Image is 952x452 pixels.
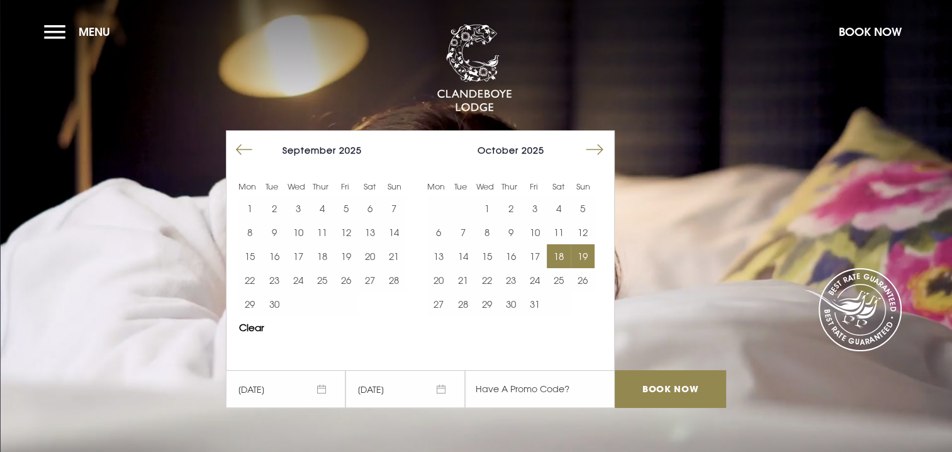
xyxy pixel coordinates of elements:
[382,244,406,268] td: Choose Sunday, September 21, 2025 as your end date.
[358,268,382,292] button: 27
[283,145,336,155] span: September
[382,244,406,268] button: 21
[345,370,465,408] span: [DATE]
[475,220,499,244] td: Choose Wednesday, October 8, 2025 as your end date.
[334,244,358,268] button: 19
[523,268,547,292] td: Choose Friday, October 24, 2025 as your end date.
[499,244,523,268] td: Choose Thursday, October 16, 2025 as your end date.
[262,196,286,220] td: Choose Tuesday, September 2, 2025 as your end date.
[547,268,571,292] td: Choose Saturday, October 25, 2025 as your end date.
[523,244,547,268] td: Choose Friday, October 17, 2025 as your end date.
[286,220,310,244] td: Choose Wednesday, September 10, 2025 as your end date.
[427,244,451,268] button: 13
[427,268,451,292] td: Choose Monday, October 20, 2025 as your end date.
[334,196,358,220] td: Choose Friday, September 5, 2025 as your end date.
[286,244,310,268] button: 17
[478,145,518,155] span: October
[499,292,523,316] button: 30
[499,220,523,244] button: 9
[475,268,499,292] td: Choose Wednesday, October 22, 2025 as your end date.
[475,196,499,220] button: 1
[523,220,547,244] button: 10
[522,145,544,155] span: 2025
[523,196,547,220] button: 3
[310,268,334,292] td: Choose Thursday, September 25, 2025 as your end date.
[499,292,523,316] td: Choose Thursday, October 30, 2025 as your end date.
[382,268,406,292] td: Choose Sunday, September 28, 2025 as your end date.
[382,220,406,244] td: Choose Sunday, September 14, 2025 as your end date.
[571,220,595,244] button: 12
[547,196,571,220] td: Choose Saturday, October 4, 2025 as your end date.
[226,370,345,408] span: [DATE]
[262,220,286,244] button: 9
[427,244,451,268] td: Choose Monday, October 13, 2025 as your end date.
[475,292,499,316] td: Choose Wednesday, October 29, 2025 as your end date.
[232,138,256,162] button: Move backward to switch to the previous month.
[523,292,547,316] td: Choose Friday, October 31, 2025 as your end date.
[310,268,334,292] button: 25
[571,220,595,244] td: Choose Sunday, October 12, 2025 as your end date.
[475,292,499,316] button: 29
[571,244,595,268] td: Choose Sunday, October 19, 2025 as your end date.
[262,292,286,316] td: Choose Tuesday, September 30, 2025 as your end date.
[523,220,547,244] td: Choose Friday, October 10, 2025 as your end date.
[238,220,262,244] td: Choose Monday, September 8, 2025 as your end date.
[286,268,310,292] td: Choose Wednesday, September 24, 2025 as your end date.
[451,220,474,244] td: Choose Tuesday, October 7, 2025 as your end date.
[571,196,595,220] button: 5
[334,268,358,292] td: Choose Friday, September 26, 2025 as your end date.
[475,268,499,292] button: 22
[499,220,523,244] td: Choose Thursday, October 9, 2025 as your end date.
[547,268,571,292] button: 25
[437,25,512,113] img: Clandeboye Lodge
[523,196,547,220] td: Choose Friday, October 3, 2025 as your end date.
[262,244,286,268] td: Choose Tuesday, September 16, 2025 as your end date.
[238,220,262,244] button: 8
[238,196,262,220] button: 1
[427,292,451,316] td: Choose Monday, October 27, 2025 as your end date.
[310,244,334,268] button: 18
[465,370,615,408] input: Have A Promo Code?
[262,196,286,220] button: 2
[334,196,358,220] button: 5
[547,220,571,244] button: 11
[238,268,262,292] td: Choose Monday, September 22, 2025 as your end date.
[451,220,474,244] button: 7
[334,268,358,292] button: 26
[238,196,262,220] td: Choose Monday, September 1, 2025 as your end date.
[615,370,725,408] input: Book Now
[499,196,523,220] td: Choose Thursday, October 2, 2025 as your end date.
[571,268,595,292] td: Choose Sunday, October 26, 2025 as your end date.
[286,196,310,220] button: 3
[239,323,264,332] button: Clear
[238,292,262,316] td: Choose Monday, September 29, 2025 as your end date.
[832,18,908,45] button: Book Now
[310,220,334,244] td: Choose Thursday, September 11, 2025 as your end date.
[339,145,362,155] span: 2025
[523,268,547,292] button: 24
[238,244,262,268] td: Choose Monday, September 15, 2025 as your end date.
[451,268,474,292] td: Choose Tuesday, October 21, 2025 as your end date.
[358,196,382,220] td: Choose Saturday, September 6, 2025 as your end date.
[358,220,382,244] td: Choose Saturday, September 13, 2025 as your end date.
[262,268,286,292] button: 23
[358,196,382,220] button: 6
[286,268,310,292] button: 24
[427,268,451,292] button: 20
[571,196,595,220] td: Choose Sunday, October 5, 2025 as your end date.
[382,268,406,292] button: 28
[499,196,523,220] button: 2
[334,220,358,244] button: 12
[382,220,406,244] button: 14
[547,196,571,220] button: 4
[286,196,310,220] td: Choose Wednesday, September 3, 2025 as your end date.
[583,138,607,162] button: Move forward to switch to the next month.
[451,292,474,316] td: Choose Tuesday, October 28, 2025 as your end date.
[499,244,523,268] button: 16
[358,268,382,292] td: Choose Saturday, September 27, 2025 as your end date.
[427,292,451,316] button: 27
[310,244,334,268] td: Choose Thursday, September 18, 2025 as your end date.
[358,244,382,268] button: 20
[286,244,310,268] td: Choose Wednesday, September 17, 2025 as your end date.
[571,268,595,292] button: 26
